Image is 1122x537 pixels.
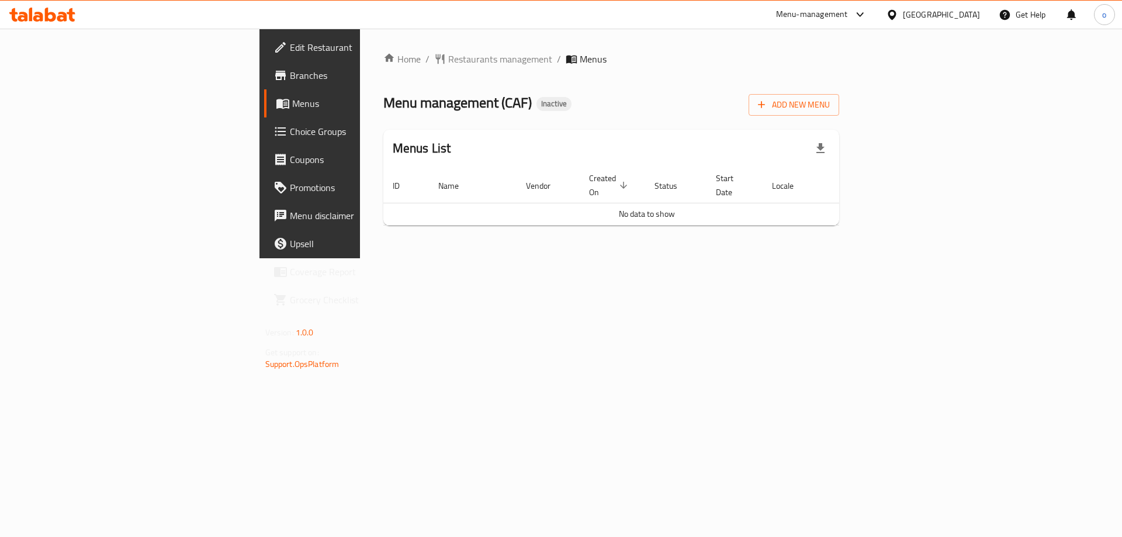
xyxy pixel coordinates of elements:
[526,179,566,193] span: Vendor
[536,99,572,109] span: Inactive
[264,258,447,286] a: Coverage Report
[806,134,834,162] div: Export file
[438,179,474,193] span: Name
[393,140,451,157] h2: Menus List
[383,89,532,116] span: Menu management ( CAF )
[383,52,840,66] nav: breadcrumb
[264,89,447,117] a: Menus
[290,153,438,167] span: Coupons
[265,356,340,372] a: Support.OpsPlatform
[749,94,839,116] button: Add New Menu
[290,40,438,54] span: Edit Restaurant
[264,145,447,174] a: Coupons
[290,265,438,279] span: Coverage Report
[264,202,447,230] a: Menu disclaimer
[264,61,447,89] a: Branches
[290,293,438,307] span: Grocery Checklist
[264,286,447,314] a: Grocery Checklist
[264,174,447,202] a: Promotions
[580,52,607,66] span: Menus
[619,206,675,221] span: No data to show
[589,171,631,199] span: Created On
[265,345,319,360] span: Get support on:
[264,117,447,145] a: Choice Groups
[557,52,561,66] li: /
[290,237,438,251] span: Upsell
[292,96,438,110] span: Menus
[383,168,910,226] table: enhanced table
[776,8,848,22] div: Menu-management
[448,52,552,66] span: Restaurants management
[1102,8,1106,21] span: o
[654,179,692,193] span: Status
[265,325,294,340] span: Version:
[264,33,447,61] a: Edit Restaurant
[823,168,910,203] th: Actions
[290,181,438,195] span: Promotions
[434,52,552,66] a: Restaurants management
[290,68,438,82] span: Branches
[772,179,809,193] span: Locale
[296,325,314,340] span: 1.0.0
[264,230,447,258] a: Upsell
[290,209,438,223] span: Menu disclaimer
[716,171,749,199] span: Start Date
[290,124,438,138] span: Choice Groups
[758,98,830,112] span: Add New Menu
[393,179,415,193] span: ID
[536,97,572,111] div: Inactive
[903,8,980,21] div: [GEOGRAPHIC_DATA]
